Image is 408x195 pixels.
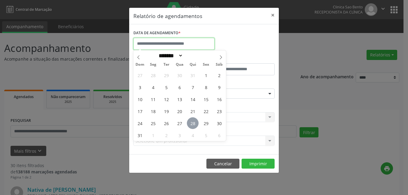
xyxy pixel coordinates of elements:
span: Agosto 22, 2025 [200,105,212,117]
select: Month [157,52,183,59]
span: Agosto 18, 2025 [147,105,159,117]
span: Agosto 8, 2025 [200,81,212,93]
span: Setembro 1, 2025 [147,129,159,141]
span: Agosto 30, 2025 [213,117,225,129]
span: Setembro 5, 2025 [200,129,212,141]
span: Agosto 31, 2025 [134,129,146,141]
span: Agosto 29, 2025 [200,117,212,129]
span: Julho 31, 2025 [187,69,199,81]
span: Agosto 13, 2025 [174,93,185,105]
span: Agosto 17, 2025 [134,105,146,117]
label: DATA DE AGENDAMENTO [133,28,181,38]
span: Julho 29, 2025 [160,69,172,81]
button: Close [267,8,279,22]
span: Agosto 26, 2025 [160,117,172,129]
span: Agosto 11, 2025 [147,93,159,105]
span: Agosto 14, 2025 [187,93,199,105]
span: Agosto 23, 2025 [213,105,225,117]
span: Julho 28, 2025 [147,69,159,81]
span: Agosto 19, 2025 [160,105,172,117]
span: Agosto 15, 2025 [200,93,212,105]
span: Sex [199,63,213,67]
span: Agosto 9, 2025 [213,81,225,93]
button: Imprimir [242,159,275,169]
span: Agosto 28, 2025 [187,117,199,129]
span: Julho 27, 2025 [134,69,146,81]
span: Agosto 7, 2025 [187,81,199,93]
span: Agosto 2, 2025 [213,69,225,81]
span: Agosto 24, 2025 [134,117,146,129]
span: Agosto 20, 2025 [174,105,185,117]
span: Agosto 16, 2025 [213,93,225,105]
span: Setembro 2, 2025 [160,129,172,141]
span: Agosto 25, 2025 [147,117,159,129]
span: Agosto 27, 2025 [174,117,185,129]
span: Qua [173,63,186,67]
input: Year [183,52,203,59]
span: Setembro 6, 2025 [213,129,225,141]
span: Qui [186,63,199,67]
span: Agosto 12, 2025 [160,93,172,105]
span: Agosto 1, 2025 [200,69,212,81]
span: Setembro 3, 2025 [174,129,185,141]
span: Seg [147,63,160,67]
label: ATÉ [206,54,275,63]
button: Cancelar [206,159,239,169]
span: Sáb [213,63,226,67]
span: Agosto 5, 2025 [160,81,172,93]
h5: Relatório de agendamentos [133,12,202,20]
span: Agosto 4, 2025 [147,81,159,93]
span: Setembro 4, 2025 [187,129,199,141]
span: Agosto 10, 2025 [134,93,146,105]
span: Agosto 21, 2025 [187,105,199,117]
span: Agosto 6, 2025 [174,81,185,93]
span: Ter [160,63,173,67]
span: Dom [133,63,147,67]
span: Julho 30, 2025 [174,69,185,81]
span: Agosto 3, 2025 [134,81,146,93]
